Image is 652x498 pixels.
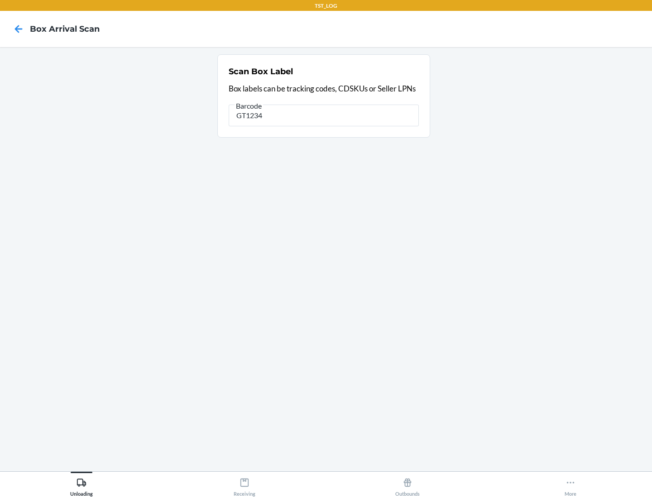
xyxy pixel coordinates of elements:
[70,474,93,497] div: Unloading
[315,2,337,10] p: TST_LOG
[229,105,419,126] input: Barcode
[395,474,420,497] div: Outbounds
[30,23,100,35] h4: Box Arrival Scan
[565,474,576,497] div: More
[163,472,326,497] button: Receiving
[234,474,255,497] div: Receiving
[489,472,652,497] button: More
[229,83,419,95] p: Box labels can be tracking codes, CDSKUs or Seller LPNs
[326,472,489,497] button: Outbounds
[229,66,293,77] h2: Scan Box Label
[235,101,263,110] span: Barcode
